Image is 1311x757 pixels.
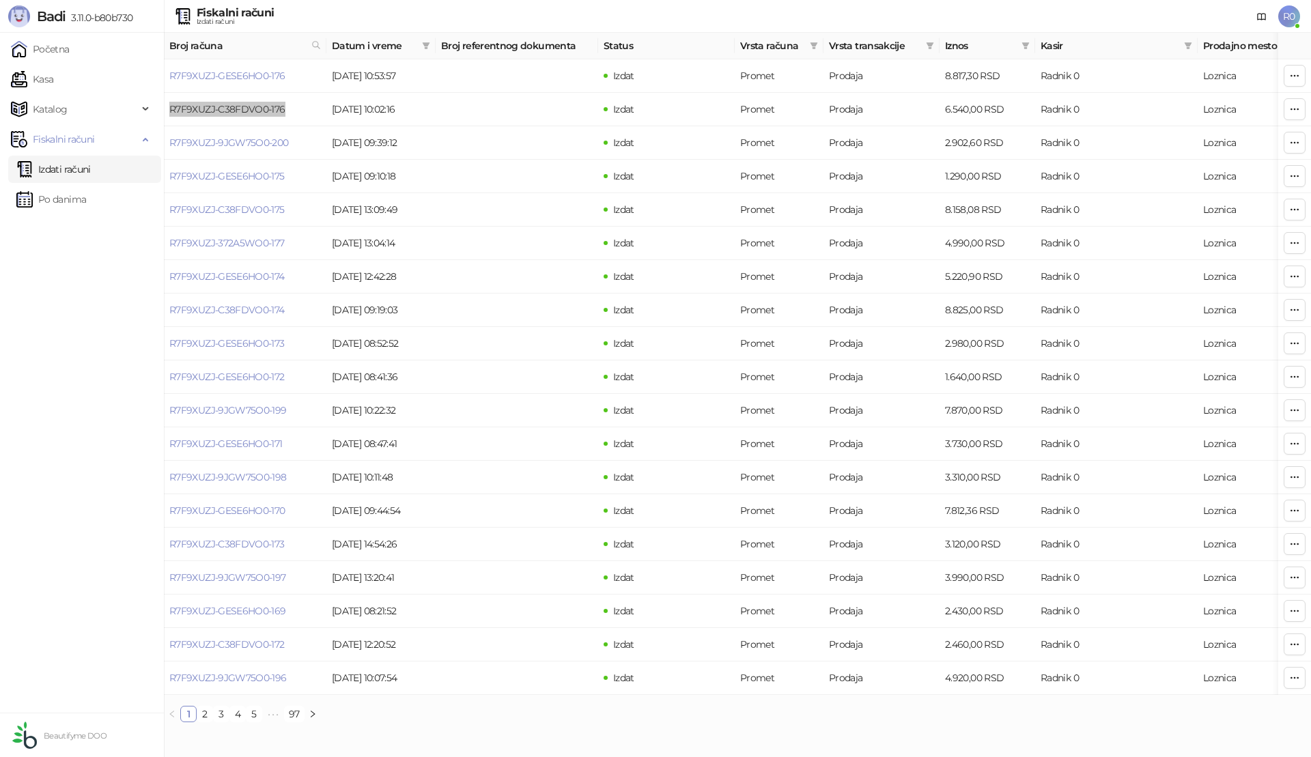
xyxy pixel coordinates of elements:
[326,260,436,294] td: [DATE] 12:42:28
[940,93,1035,126] td: 6.540,00 RSD
[823,561,940,595] td: Prodaja
[164,394,326,427] td: R7F9XUZJ-9JGW75O0-199
[169,538,285,550] a: R7F9XUZJ-C38FDVO0-173
[164,227,326,260] td: R7F9XUZJ-372A5WO0-177
[164,160,326,193] td: R7F9XUZJ-GESE6HO0-175
[940,528,1035,561] td: 3.120,00 RSD
[940,327,1035,360] td: 2.980,00 RSD
[735,661,823,695] td: Promet
[164,260,326,294] td: R7F9XUZJ-GESE6HO0-174
[823,628,940,661] td: Prodaja
[16,156,91,183] a: Izdati računi
[1035,628,1198,661] td: Radnik 0
[284,706,305,722] li: 97
[11,66,53,93] a: Kasa
[940,628,1035,661] td: 2.460,00 RSD
[169,103,285,115] a: R7F9XUZJ-C38FDVO0-176
[326,595,436,628] td: [DATE] 08:21:52
[735,561,823,595] td: Promet
[1035,160,1198,193] td: Radnik 0
[164,294,326,327] td: R7F9XUZJ-C38FDVO0-174
[735,59,823,93] td: Promet
[164,126,326,160] td: R7F9XUZJ-9JGW75O0-200
[735,595,823,628] td: Promet
[422,42,430,50] span: filter
[940,595,1035,628] td: 2.430,00 RSD
[197,18,274,25] div: Izdati računi
[285,706,304,722] a: 97
[164,360,326,394] td: R7F9XUZJ-GESE6HO0-172
[168,710,176,718] span: left
[332,38,417,53] span: Datum i vreme
[735,33,823,59] th: Vrsta računa
[164,59,326,93] td: R7F9XUZJ-GESE6HO0-176
[1035,193,1198,227] td: Radnik 0
[1184,42,1192,50] span: filter
[613,103,634,115] span: Izdat
[613,170,634,182] span: Izdat
[419,35,433,56] span: filter
[326,394,436,427] td: [DATE] 10:22:32
[262,706,284,722] span: •••
[164,628,326,661] td: R7F9XUZJ-C38FDVO0-172
[169,438,283,450] a: R7F9XUZJ-GESE6HO0-171
[735,126,823,160] td: Promet
[326,227,436,260] td: [DATE] 13:04:14
[940,427,1035,461] td: 3.730,00 RSD
[169,170,285,182] a: R7F9XUZJ-GESE6HO0-175
[181,706,196,722] a: 1
[823,461,940,494] td: Prodaja
[1278,5,1300,27] span: R0
[940,227,1035,260] td: 4.990,00 RSD
[613,404,634,416] span: Izdat
[735,160,823,193] td: Promet
[169,237,285,249] a: R7F9XUZJ-372A5WO0-177
[11,35,70,63] a: Početna
[823,360,940,394] td: Prodaja
[1021,42,1030,50] span: filter
[735,394,823,427] td: Promet
[613,504,634,517] span: Izdat
[326,294,436,327] td: [DATE] 09:19:03
[735,260,823,294] td: Promet
[823,427,940,461] td: Prodaja
[326,327,436,360] td: [DATE] 08:52:52
[735,327,823,360] td: Promet
[326,628,436,661] td: [DATE] 12:20:52
[613,638,634,651] span: Izdat
[169,371,285,383] a: R7F9XUZJ-GESE6HO0-172
[246,706,262,722] a: 5
[436,33,598,59] th: Broj referentnog dokumenta
[11,722,38,749] img: 64x64-companyLogo-432ed541-86f2-4000-a6d6-137676e77c9d.png
[1035,93,1198,126] td: Radnik 0
[613,270,634,283] span: Izdat
[1035,126,1198,160] td: Radnik 0
[169,70,285,82] a: R7F9XUZJ-GESE6HO0-176
[33,96,68,123] span: Katalog
[823,661,940,695] td: Prodaja
[197,706,212,722] a: 2
[169,137,289,149] a: R7F9XUZJ-9JGW75O0-200
[1035,227,1198,260] td: Radnik 0
[326,59,436,93] td: [DATE] 10:53:57
[940,126,1035,160] td: 2.902,60 RSD
[735,227,823,260] td: Promet
[613,438,634,450] span: Izdat
[169,571,286,584] a: R7F9XUZJ-9JGW75O0-197
[44,731,107,741] small: Beautifyme DOO
[735,461,823,494] td: Promet
[164,528,326,561] td: R7F9XUZJ-C38FDVO0-173
[940,494,1035,528] td: 7.812,36 RSD
[823,494,940,528] td: Prodaja
[613,605,634,617] span: Izdat
[1035,661,1198,695] td: Radnik 0
[229,706,246,722] li: 4
[940,561,1035,595] td: 3.990,00 RSD
[164,33,326,59] th: Broj računa
[823,33,940,59] th: Vrsta transakcije
[164,427,326,461] td: R7F9XUZJ-GESE6HO0-171
[613,337,634,349] span: Izdat
[823,595,940,628] td: Prodaja
[169,38,306,53] span: Broj računa
[164,706,180,722] li: Prethodna strana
